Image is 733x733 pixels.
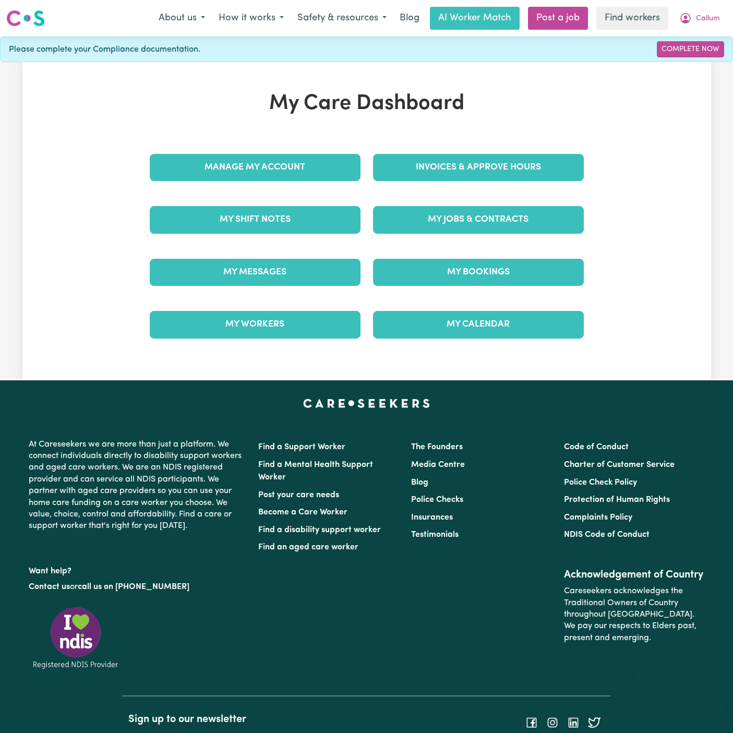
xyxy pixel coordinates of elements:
[373,206,584,233] a: My Jobs & Contracts
[29,561,246,577] p: Want help?
[672,7,727,29] button: My Account
[567,718,580,726] a: Follow Careseekers on LinkedIn
[528,7,588,30] a: Post a job
[546,718,559,726] a: Follow Careseekers on Instagram
[588,718,600,726] a: Follow Careseekers on Twitter
[152,7,212,29] button: About us
[411,443,463,451] a: The Founders
[29,435,246,536] p: At Careseekers we are more than just a platform. We connect individuals directly to disability su...
[78,583,189,591] a: call us on [PHONE_NUMBER]
[6,6,45,30] a: Careseekers logo
[373,259,584,286] a: My Bookings
[411,461,465,469] a: Media Centre
[258,526,381,534] a: Find a disability support worker
[564,478,637,487] a: Police Check Policy
[411,531,459,539] a: Testimonials
[635,666,656,687] iframe: Close message
[258,461,373,482] a: Find a Mental Health Support Worker
[564,496,670,504] a: Protection of Human Rights
[29,605,123,670] img: Registered NDIS provider
[6,9,45,28] img: Careseekers logo
[303,399,430,407] a: Careseekers home page
[29,583,70,591] a: Contact us
[564,581,704,648] p: Careseekers acknowledges the Traditional Owners of Country throughout [GEOGRAPHIC_DATA]. We pay o...
[291,7,393,29] button: Safety & resources
[150,154,361,181] a: Manage My Account
[564,461,675,469] a: Charter of Customer Service
[258,508,347,516] a: Become a Care Worker
[150,259,361,286] a: My Messages
[411,496,463,504] a: Police Checks
[258,543,358,551] a: Find an aged care worker
[212,7,291,29] button: How it works
[150,206,361,233] a: My Shift Notes
[696,13,720,25] span: Callum
[150,311,361,338] a: My Workers
[258,491,339,499] a: Post your care needs
[564,569,704,581] h2: Acknowledgement of Country
[691,691,725,725] iframe: Button to launch messaging window
[9,43,200,56] span: Please complete your Compliance documentation.
[393,7,426,30] a: Blog
[411,478,428,487] a: Blog
[596,7,668,30] a: Find workers
[258,443,345,451] a: Find a Support Worker
[29,577,246,597] p: or
[657,41,724,57] a: Complete Now
[143,91,590,116] h1: My Care Dashboard
[564,531,650,539] a: NDIS Code of Conduct
[525,718,538,726] a: Follow Careseekers on Facebook
[411,513,453,522] a: Insurances
[373,154,584,181] a: Invoices & Approve Hours
[430,7,520,30] a: AI Worker Match
[128,713,360,726] h2: Sign up to our newsletter
[564,443,629,451] a: Code of Conduct
[373,311,584,338] a: My Calendar
[564,513,632,522] a: Complaints Policy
